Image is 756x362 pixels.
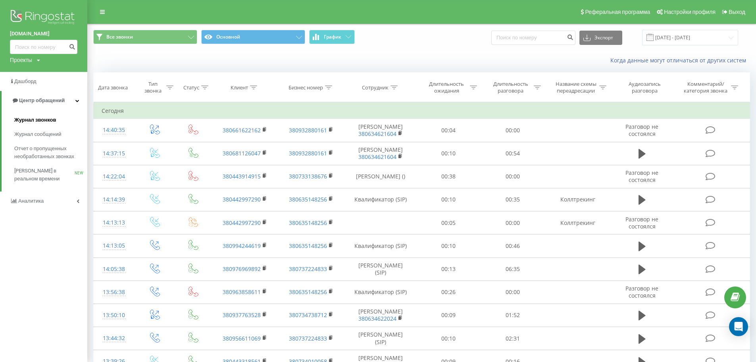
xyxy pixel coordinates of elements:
[344,327,416,350] td: [PERSON_NAME] (SIP)
[10,30,77,38] a: [DOMAIN_NAME]
[344,257,416,281] td: [PERSON_NAME] (SIP)
[729,9,745,15] span: Выход
[555,81,597,94] div: Название схемы переадресации
[14,167,75,183] span: [PERSON_NAME] в реальном времени
[102,169,127,184] div: 14:22:04
[223,242,261,250] a: 380994244619
[93,30,197,44] button: Все звонки
[416,119,480,142] td: 00:04
[625,169,658,184] span: Разговор не состоялся
[358,153,396,161] a: 380634621604
[481,188,544,211] td: 00:35
[683,81,729,94] div: Комментарий/категория звонка
[416,281,480,304] td: 00:26
[231,84,248,91] div: Клиент
[481,119,544,142] td: 00:00
[491,31,575,45] input: Поиск по номеру
[223,335,261,342] a: 380956611069
[344,142,416,165] td: [PERSON_NAME]
[416,211,480,234] td: 00:05
[106,34,133,40] span: Все звонки
[289,311,327,319] a: 380734738712
[416,142,480,165] td: 00:10
[481,257,544,281] td: 06:35
[14,145,83,161] span: Отчет о пропущенных необработанных звонках
[14,116,56,124] span: Журнал звонков
[102,215,127,230] div: 14:13:13
[481,165,544,188] td: 00:00
[425,81,468,94] div: Длительность ожидания
[14,78,37,84] span: Дашборд
[416,165,480,188] td: 00:38
[289,219,327,226] a: 380635148256
[18,198,44,204] span: Аналитика
[544,211,611,234] td: Коллтрекинг
[289,84,323,91] div: Бизнес номер
[416,188,480,211] td: 00:10
[416,234,480,257] td: 00:10
[289,335,327,342] a: 380737224833
[102,308,127,323] div: 13:50:10
[489,81,532,94] div: Длительность разговора
[223,288,261,296] a: 380963858611
[481,211,544,234] td: 00:00
[344,188,416,211] td: Квалификатор (SIP)
[324,34,341,40] span: График
[10,8,77,28] img: Ringostat logo
[481,234,544,257] td: 00:46
[19,97,65,103] span: Центр обращений
[289,265,327,273] a: 380737224833
[14,130,61,138] span: Журнал сообщений
[102,192,127,207] div: 14:14:39
[289,172,327,180] a: 380733138676
[664,9,716,15] span: Настройки профиля
[223,219,261,226] a: 380442997290
[309,30,355,44] button: График
[625,123,658,137] span: Разговор не состоялся
[289,126,327,134] a: 380932880161
[344,234,416,257] td: Квалификатор (SIP)
[481,304,544,327] td: 01:52
[2,91,87,110] a: Центр обращений
[610,56,750,64] a: Когда данные могут отличаться от других систем
[201,30,305,44] button: Основной
[14,141,87,164] a: Отчет о пропущенных необработанных звонках
[223,311,261,319] a: 380937763528
[344,119,416,142] td: [PERSON_NAME]
[625,285,658,299] span: Разговор не состоялся
[102,146,127,161] div: 14:37:15
[98,84,128,91] div: Дата звонка
[223,149,261,157] a: 380681126047
[416,327,480,350] td: 00:10
[289,196,327,203] a: 380635148256
[223,172,261,180] a: 380443914915
[358,315,396,322] a: 380634622024
[729,317,748,336] div: Open Intercom Messenger
[223,196,261,203] a: 380442997290
[416,304,480,327] td: 00:09
[481,142,544,165] td: 00:54
[102,285,127,300] div: 13:56:38
[102,238,127,254] div: 14:13:05
[619,81,670,94] div: Аудиозапись разговора
[289,149,327,157] a: 380932880161
[14,113,87,127] a: Журнал звонков
[223,126,261,134] a: 380661622162
[10,40,77,54] input: Поиск по номеру
[481,327,544,350] td: 02:31
[362,84,389,91] div: Сотрудник
[14,164,87,186] a: [PERSON_NAME] в реальном времениNEW
[223,265,261,273] a: 380976969892
[14,127,87,141] a: Журнал сообщений
[10,56,32,64] div: Проекты
[625,215,658,230] span: Разговор не состоялся
[289,242,327,250] a: 380635148256
[585,9,650,15] span: Реферальная программа
[544,188,611,211] td: Коллтрекинг
[94,103,750,119] td: Сегодня
[142,81,164,94] div: Тип звонка
[358,130,396,137] a: 380634621604
[481,281,544,304] td: 00:00
[183,84,199,91] div: Статус
[289,288,327,296] a: 380635148256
